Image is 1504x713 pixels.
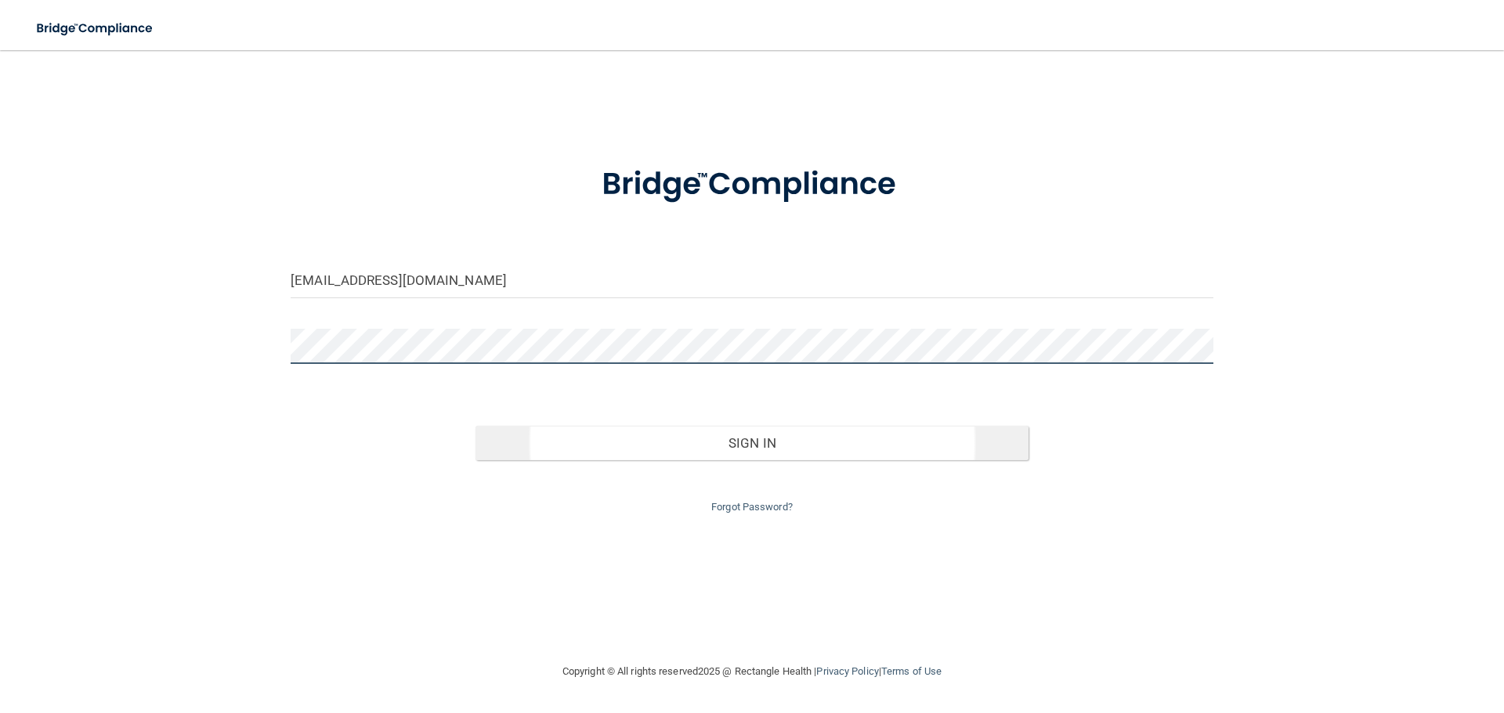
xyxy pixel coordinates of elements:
[23,13,168,45] img: bridge_compliance_login_screen.278c3ca4.svg
[291,263,1213,298] input: Email
[475,426,1029,460] button: Sign In
[569,144,935,225] img: bridge_compliance_login_screen.278c3ca4.svg
[1233,602,1485,664] iframe: Drift Widget Chat Controller
[466,646,1038,697] div: Copyright © All rights reserved 2025 @ Rectangle Health | |
[881,665,942,677] a: Terms of Use
[711,501,793,513] a: Forgot Password?
[816,665,878,677] a: Privacy Policy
